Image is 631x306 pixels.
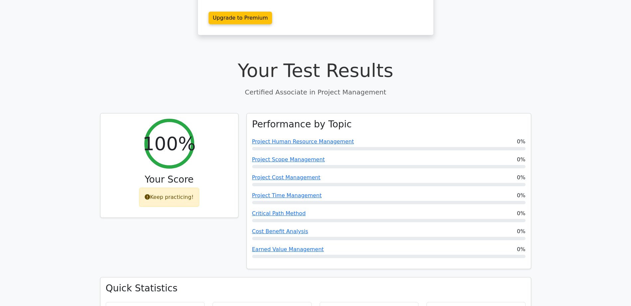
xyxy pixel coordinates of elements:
h2: 100% [142,132,196,155]
span: 0% [517,245,525,253]
span: 0% [517,174,525,182]
h3: Your Score [106,174,233,185]
a: Project Human Resource Management [252,138,354,145]
a: Project Scope Management [252,156,325,163]
a: Critical Path Method [252,210,306,217]
span: 0% [517,138,525,146]
a: Project Cost Management [252,174,321,181]
h3: Quick Statistics [106,283,526,294]
div: Keep practicing! [139,188,199,207]
span: 0% [517,192,525,200]
a: Earned Value Management [252,246,324,252]
span: 0% [517,228,525,235]
a: Upgrade to Premium [209,12,272,24]
span: 0% [517,156,525,164]
span: 0% [517,210,525,218]
h3: Performance by Topic [252,119,352,130]
h1: Your Test Results [100,59,531,81]
p: Certified Associate in Project Management [100,87,531,97]
a: Project Time Management [252,192,322,199]
a: Cost Benefit Analysis [252,228,308,234]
